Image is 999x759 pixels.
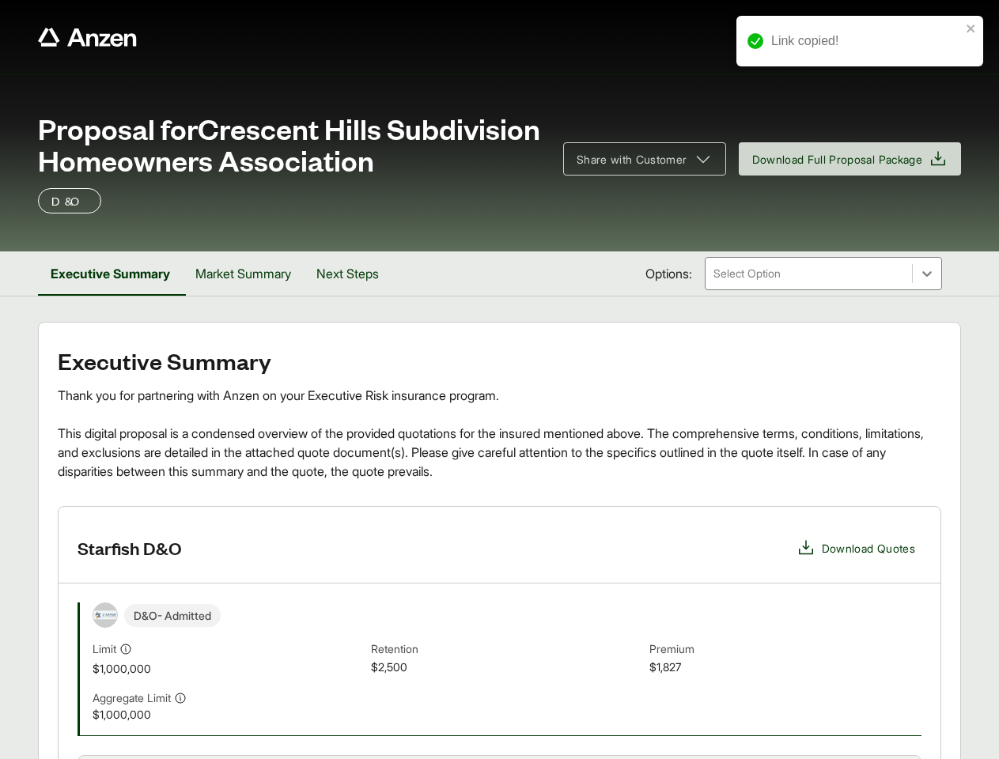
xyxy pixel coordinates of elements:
h3: Starfish D&O [78,536,182,560]
h2: Executive Summary [58,348,941,373]
a: Anzen website [38,28,137,47]
button: Next Steps [304,251,392,296]
button: Share with Customer [563,142,726,176]
span: Limit [93,640,116,657]
span: $1,000,000 [93,706,365,723]
span: Options: [645,264,692,283]
div: Thank you for partnering with Anzen on your Executive Risk insurance program. This digital propos... [58,386,941,481]
p: D&O [51,191,88,210]
span: $2,500 [371,659,643,677]
div: Link copied! [771,32,961,51]
span: Retention [371,640,643,659]
button: close [966,22,977,35]
span: $1,827 [649,659,921,677]
span: Aggregate Limit [93,689,171,706]
span: D&O - Admitted [124,604,221,627]
button: Download Quotes [790,532,921,564]
button: Executive Summary [38,251,183,296]
button: Download Full Proposal Package [739,142,962,176]
span: Proposal for Crescent Hills Subdivision Homeowners Association [38,112,544,176]
span: $1,000,000 [93,660,365,677]
span: Download Full Proposal Package [752,151,923,168]
span: Premium [649,640,921,659]
button: Market Summary [183,251,304,296]
span: Share with Customer [577,151,687,168]
span: Download Quotes [822,540,915,557]
img: Starfish Specialty Insurance [93,610,117,619]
